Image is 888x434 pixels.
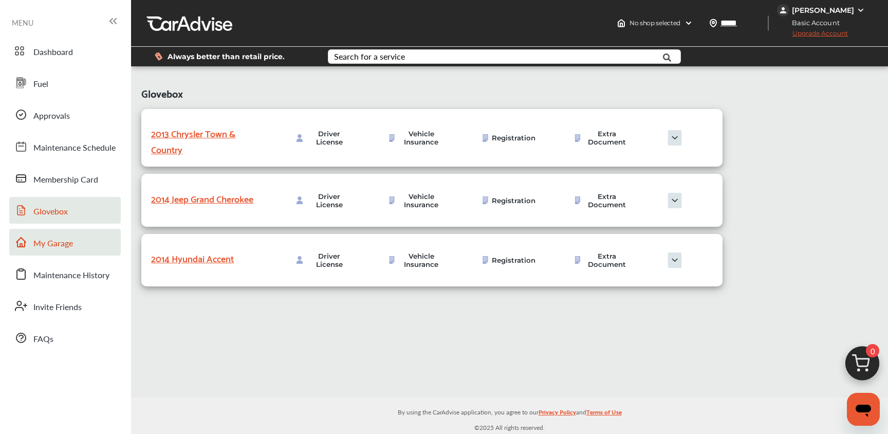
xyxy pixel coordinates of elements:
span: Vehicle Insurance [397,252,445,268]
div: Upload Document [575,252,631,268]
img: Ic_Driver%20license.58b2f069.svg [296,134,303,142]
img: Ic_Driver%20license.58b2f069.svg [296,256,303,264]
a: Membership Card [9,165,121,192]
img: Ic_Customdocumentnotuploaded.91d273c3.svg [575,134,581,142]
div: Upload Document [482,256,535,264]
span: Registration [492,134,535,142]
img: Ic_Customdocumentnotuploaded.91d273c3.svg [389,196,395,204]
span: Registration [492,256,535,264]
span: Vehicle Insurance [397,130,445,146]
span: Extra Document [583,130,631,146]
span: Extra Document [583,192,631,209]
a: Privacy Policy [539,406,576,422]
span: Always better than retail price. [168,53,285,60]
span: My Garage [33,237,73,250]
div: Upload Document [296,192,353,209]
div: Upload Document [575,192,631,209]
iframe: Button to launch messaging window [847,393,880,426]
span: Upgrade Account [777,29,848,42]
span: Invite Friends [33,301,82,314]
span: Membership Card [33,173,98,187]
div: Search for a service [334,52,405,61]
img: Ic_Customdocumentnotuploaded.91d273c3.svg [389,134,395,142]
img: header-divider.bc55588e.svg [768,15,769,31]
span: Basic Account [778,17,847,28]
div: Upload Document [389,252,446,268]
a: Dashboard [9,38,121,64]
span: MENU [12,19,33,27]
img: Ic_Customdocumentnotuploaded.91d273c3.svg [575,256,581,264]
span: Vehicle Insurance [397,192,445,209]
div: Upload Document [482,134,535,142]
p: By using the CarAdvise application, you agree to our and [131,406,888,417]
a: My Garage [9,229,121,256]
span: Driver License [306,252,353,268]
a: Maintenance History [9,261,121,287]
img: Ic_Customdocumentnotuploaded.91d273c3.svg [482,196,489,204]
span: Driver License [306,192,353,209]
img: Ic_dropdown.3e6f82a4.svg [649,130,700,146]
a: Terms of Use [586,406,622,422]
img: Ic_Customdocumentnotuploaded.91d273c3.svg [482,256,489,264]
span: Glovebox [33,205,68,219]
img: Ic_dropdown.3e6f82a4.svg [649,193,700,208]
a: FAQs [9,324,121,351]
span: Maintenance History [33,269,109,282]
a: Fuel [9,69,121,96]
div: 2013 Chrysler Town & Country [151,125,254,157]
span: Registration [492,196,535,205]
img: WGsFRI8htEPBVLJbROoPRyZpYNWhNONpIPPETTm6eUC0GeLEiAAAAAElFTkSuQmCC [857,6,865,14]
img: Ic_Customdocumentnotuploaded.91d273c3.svg [575,196,581,204]
span: Dashboard [33,46,73,59]
div: Upload Document [389,192,446,209]
div: Upload Document [296,252,353,268]
img: Ic_Customdocumentnotuploaded.91d273c3.svg [482,134,489,142]
a: Maintenance Schedule [9,133,121,160]
img: Ic_Customdocumentnotuploaded.91d273c3.svg [389,256,395,264]
div: Upload Document [296,130,353,146]
a: Glovebox [9,197,121,224]
a: Approvals [9,101,121,128]
span: 0 [866,344,879,357]
span: Extra Document [583,252,631,268]
img: Ic_Driver%20license.58b2f069.svg [296,196,303,204]
span: Approvals [33,110,70,123]
div: Upload Document [389,130,446,146]
span: No shop selected [630,19,680,27]
span: Maintenance Schedule [33,141,116,155]
img: cart_icon.3d0951e8.svg [838,341,887,391]
div: [PERSON_NAME] [792,6,854,15]
span: Glovebox [141,82,183,102]
img: Ic_dropdown.3e6f82a4.svg [649,252,700,268]
span: Fuel [33,78,48,91]
img: header-down-arrow.9dd2ce7d.svg [684,19,693,27]
img: location_vector.a44bc228.svg [709,19,717,27]
div: Upload Document [482,196,535,205]
span: Driver License [306,130,353,146]
div: 2014 Jeep Grand Cherokee [151,190,254,206]
a: Invite Friends [9,293,121,319]
div: Upload Document [575,130,631,146]
span: FAQs [33,333,53,346]
img: header-home-logo.8d720a4f.svg [617,19,625,27]
img: jVpblrzwTbfkPYzPPzSLxeg0AAAAASUVORK5CYII= [777,4,789,16]
img: dollor_label_vector.a70140d1.svg [155,52,162,61]
div: 2014 Hyundai Accent [151,250,254,266]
